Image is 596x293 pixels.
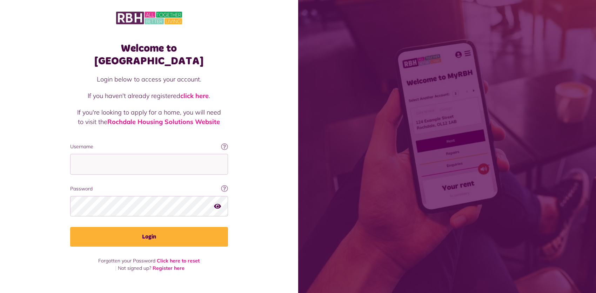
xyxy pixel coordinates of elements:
[153,265,185,271] a: Register here
[77,91,221,100] p: If you haven't already registered .
[70,227,228,247] button: Login
[77,108,221,126] p: If you're looking to apply for a home, you will need to visit the
[98,258,155,264] span: Forgotten your Password
[118,265,151,271] span: Not signed up?
[107,118,220,126] a: Rochdale Housing Solutions Website
[70,185,228,193] label: Password
[70,143,228,150] label: Username
[180,92,209,100] a: click here
[157,258,200,264] a: Click here to reset
[70,42,228,67] h1: Welcome to [GEOGRAPHIC_DATA]
[77,74,221,84] p: Login below to access your account.
[116,11,182,25] img: MyRBH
